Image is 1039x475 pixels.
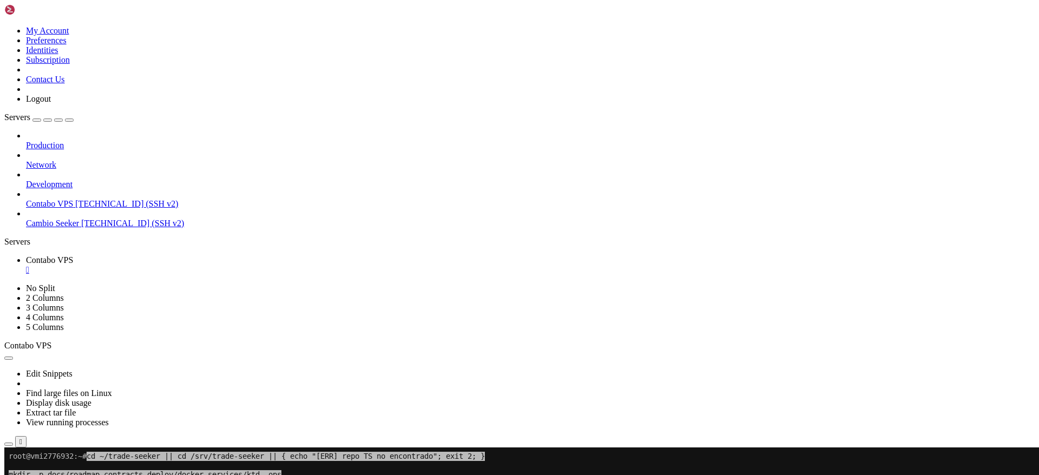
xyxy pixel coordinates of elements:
[26,170,1035,189] li: Development
[26,303,64,312] a: 3 Columns
[26,150,1035,170] li: Network
[26,131,1035,150] li: Production
[26,180,1035,189] a: Development
[26,209,1035,228] li: Cambio Seeker [TECHNICAL_ID] (SSH v2)
[26,94,51,103] a: Logout
[26,160,1035,170] a: Network
[75,199,178,208] span: [TECHNICAL_ID] (SSH v2)
[15,436,27,447] button: 
[26,219,1035,228] a: Cambio Seeker [TECHNICAL_ID] (SSH v2)
[81,219,184,228] span: [TECHNICAL_ID] (SSH v2)
[26,265,1035,275] a: 
[4,4,896,14] x-row: root@vmi2776932:~#
[26,293,64,302] a: 2 Columns
[26,26,69,35] a: My Account
[26,418,109,427] a: View running processes
[4,4,67,15] img: Shellngn
[26,180,73,189] span: Development
[26,388,112,398] a: Find large files on Linux
[26,219,79,228] span: Cambio Seeker
[26,322,64,332] a: 5 Columns
[26,55,70,64] a: Subscription
[26,36,67,45] a: Preferences
[26,199,73,208] span: Contabo VPS
[26,255,1035,275] a: Contabo VPS
[82,4,481,14] span: cd ~/trade-seeker || cd /srv/trade-seeker || { echo "[ERR] repo TS no encontrado"; exit 2; }
[26,141,64,150] span: Production
[4,113,74,122] a: Servers
[26,199,1035,209] a: Contabo VPS [TECHNICAL_ID] (SSH v2)
[26,398,91,407] a: Display disk usage
[19,438,22,446] div: 
[26,160,56,169] span: Network
[4,23,277,32] span: mkdir -p docs/roadmap contracts deploy/docker services/ktd .ops
[26,283,55,293] a: No Split
[342,41,346,50] div: (74, 4)
[26,45,58,55] a: Identities
[26,75,65,84] a: Contact Us
[26,255,73,265] span: Contabo VPS
[26,369,73,378] a: Edit Snippets
[4,341,51,350] span: Contabo VPS
[26,313,64,322] a: 4 Columns
[26,141,1035,150] a: Production
[26,189,1035,209] li: Contabo VPS [TECHNICAL_ID] (SSH v2)
[4,237,1035,247] div: Servers
[26,408,76,417] a: Extract tar file
[4,41,325,50] span: printf "\n# Local secrets\n.env\n.env.local\n.env.*.local\n" >> .gitignore
[4,113,30,122] span: Servers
